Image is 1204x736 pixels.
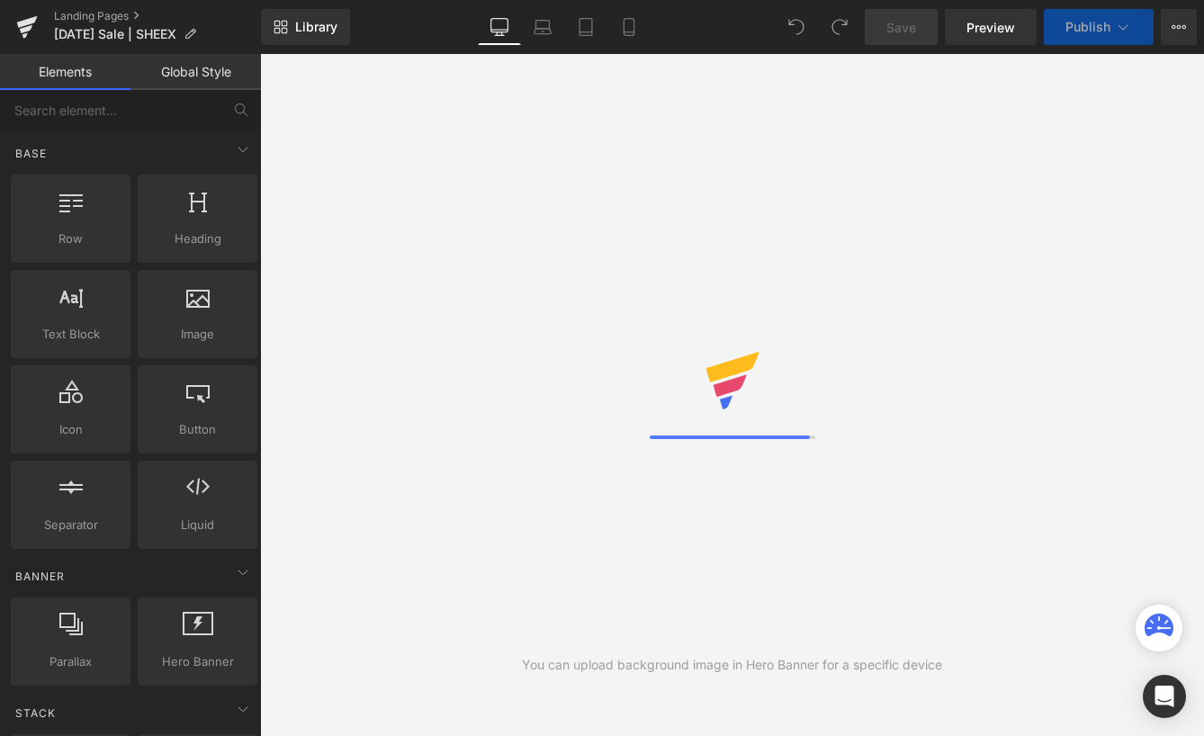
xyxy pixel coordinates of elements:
[13,568,67,585] span: Banner
[478,9,521,45] a: Desktop
[1044,9,1154,45] button: Publish
[564,9,607,45] a: Tablet
[143,325,252,344] span: Image
[1161,9,1197,45] button: More
[16,652,125,671] span: Parallax
[886,18,916,37] span: Save
[16,229,125,248] span: Row
[522,655,942,675] div: You can upload background image in Hero Banner for a specific device
[945,9,1037,45] a: Preview
[607,9,651,45] a: Mobile
[1143,675,1186,718] div: Open Intercom Messenger
[778,9,814,45] button: Undo
[143,229,252,248] span: Heading
[521,9,564,45] a: Laptop
[130,54,261,90] a: Global Style
[16,325,125,344] span: Text Block
[54,27,176,41] span: [DATE] Sale | SHEEX
[143,516,252,534] span: Liquid
[822,9,858,45] button: Redo
[966,18,1015,37] span: Preview
[1065,20,1110,34] span: Publish
[295,19,337,35] span: Library
[143,652,252,671] span: Hero Banner
[143,420,252,439] span: Button
[261,9,350,45] a: New Library
[54,9,261,23] a: Landing Pages
[13,705,58,722] span: Stack
[16,516,125,534] span: Separator
[16,420,125,439] span: Icon
[13,145,49,162] span: Base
